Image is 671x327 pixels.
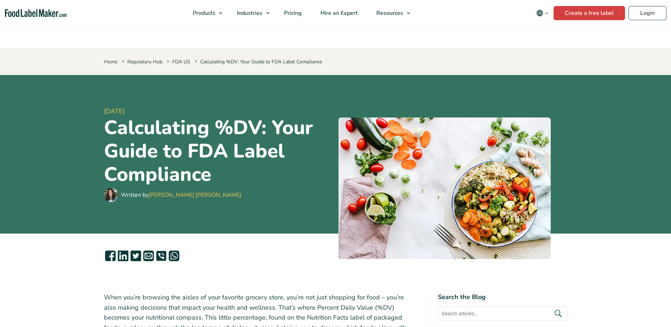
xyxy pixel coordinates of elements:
span: Hire an Expert [318,9,358,17]
h4: Search the Blog [438,292,567,302]
a: FDA US [172,58,190,65]
a: Login [629,6,666,20]
a: Home [104,58,117,65]
span: Calculating %DV: Your Guide to FDA Label Compliance [193,58,322,65]
span: Industries [235,9,263,17]
a: Food Label Maker homepage [5,9,66,17]
div: Written by [121,191,241,199]
a: Create a free label [554,6,625,20]
img: Maria Abi Hanna - Food Label Maker [104,188,118,202]
span: Pricing [282,9,302,17]
a: Regulatory Hub [127,58,162,65]
span: Resources [374,9,404,17]
a: [PERSON_NAME] [PERSON_NAME] [149,191,241,199]
span: Products [191,9,216,17]
button: Change language [531,6,554,20]
h1: Calculating %DV: Your Guide to FDA Label Compliance [104,116,333,186]
input: Search articles... [438,306,567,321]
span: [DATE] [104,107,333,116]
